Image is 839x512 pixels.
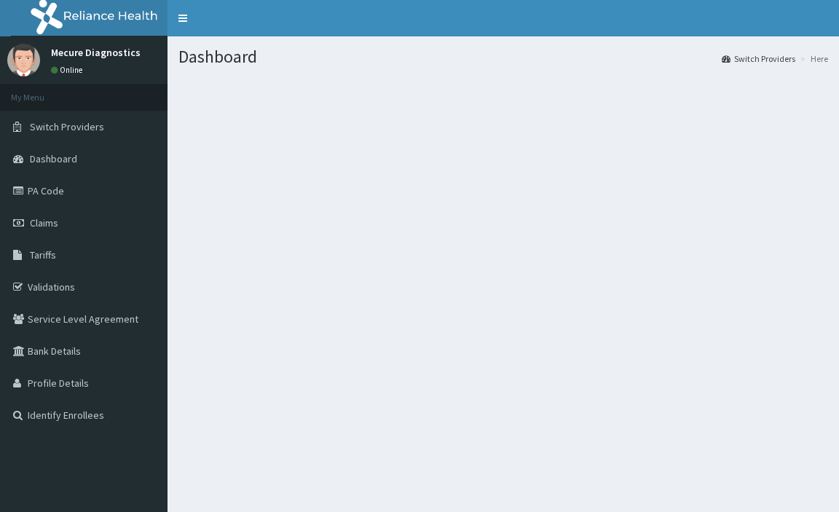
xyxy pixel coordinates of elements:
[722,52,795,65] a: Switch Providers
[178,47,828,66] h1: Dashboard
[51,65,86,75] a: Online
[30,216,58,229] span: Claims
[51,47,141,58] p: Mecure Diagnostics
[797,52,828,65] li: Here
[30,248,56,261] span: Tariffs
[7,44,40,76] img: User Image
[30,120,104,133] span: Switch Providers
[30,152,77,165] span: Dashboard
